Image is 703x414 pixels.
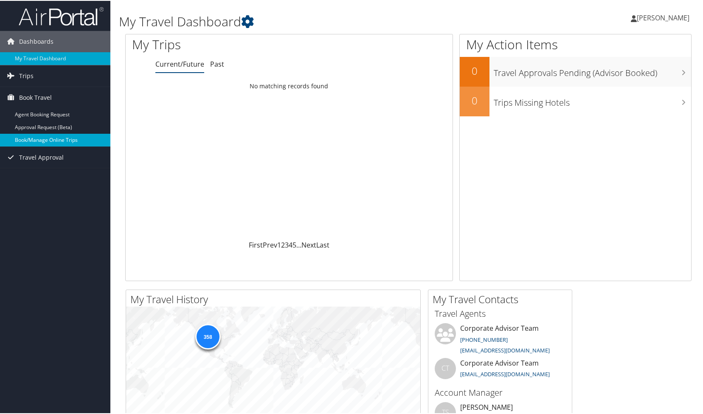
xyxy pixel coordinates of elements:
div: 358 [195,323,220,348]
span: [PERSON_NAME] [637,12,689,22]
a: 4 [289,239,292,249]
a: Past [210,59,224,68]
span: Dashboards [19,30,53,51]
span: Book Travel [19,86,52,107]
a: Last [316,239,329,249]
span: Travel Approval [19,146,64,167]
a: 2 [281,239,285,249]
h1: My Trips [132,35,310,53]
a: [PERSON_NAME] [631,4,698,30]
h3: Account Manager [435,386,565,398]
a: 0Trips Missing Hotels [460,86,691,115]
a: Prev [263,239,277,249]
span: Trips [19,65,34,86]
a: 0Travel Approvals Pending (Advisor Booked) [460,56,691,86]
span: … [296,239,301,249]
h3: Trips Missing Hotels [494,92,691,108]
h2: My Travel Contacts [433,291,572,306]
a: [EMAIL_ADDRESS][DOMAIN_NAME] [460,369,550,377]
h2: My Travel History [130,291,420,306]
a: [EMAIL_ADDRESS][DOMAIN_NAME] [460,346,550,353]
div: CT [435,357,456,378]
li: Corporate Advisor Team [430,322,570,357]
h3: Travel Approvals Pending (Advisor Booked) [494,62,691,78]
h1: My Action Items [460,35,691,53]
a: 5 [292,239,296,249]
a: First [249,239,263,249]
a: 3 [285,239,289,249]
img: airportal-logo.png [19,6,104,25]
h2: 0 [460,63,489,77]
a: Current/Future [155,59,204,68]
h2: 0 [460,93,489,107]
li: Corporate Advisor Team [430,357,570,385]
h1: My Travel Dashboard [119,12,505,30]
h3: Travel Agents [435,307,565,319]
a: 1 [277,239,281,249]
a: [PHONE_NUMBER] [460,335,508,343]
a: Next [301,239,316,249]
td: No matching records found [126,78,453,93]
